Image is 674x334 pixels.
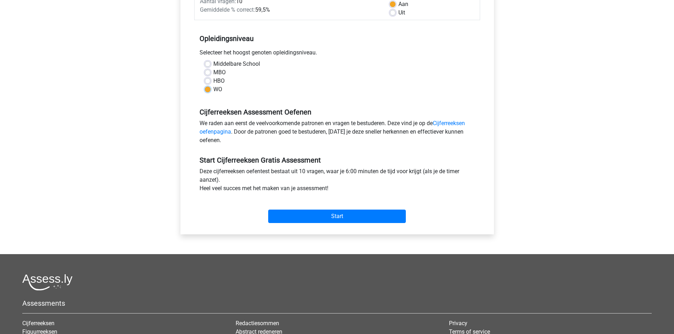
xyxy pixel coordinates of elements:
[22,274,73,291] img: Assessly logo
[398,8,405,17] label: Uit
[194,48,480,60] div: Selecteer het hoogst genoten opleidingsniveau.
[213,60,260,68] label: Middelbare School
[213,77,225,85] label: HBO
[200,31,475,46] h5: Opleidingsniveau
[449,320,467,327] a: Privacy
[194,119,480,147] div: We raden aan eerst de veelvoorkomende patronen en vragen te bestuderen. Deze vind je op de . Door...
[200,6,255,13] span: Gemiddelde % correct:
[213,68,226,77] label: MBO
[200,156,475,164] h5: Start Cijferreeksen Gratis Assessment
[236,320,279,327] a: Redactiesommen
[195,6,385,14] div: 59,5%
[268,210,406,223] input: Start
[22,320,54,327] a: Cijferreeksen
[213,85,222,94] label: WO
[22,299,652,307] h5: Assessments
[200,108,475,116] h5: Cijferreeksen Assessment Oefenen
[194,167,480,195] div: Deze cijferreeksen oefentest bestaat uit 10 vragen, waar je 6:00 minuten de tijd voor krijgt (als...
